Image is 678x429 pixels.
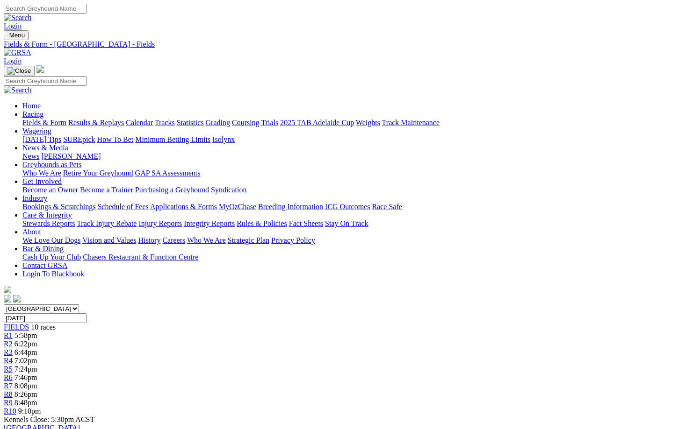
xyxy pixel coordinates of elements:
img: twitter.svg [13,295,21,302]
a: Grading [206,119,230,127]
a: R3 [4,348,13,356]
a: Weights [356,119,380,127]
span: 8:08pm [14,382,37,390]
a: R5 [4,365,13,373]
a: Breeding Information [258,203,323,211]
a: History [138,236,160,244]
span: Menu [9,32,25,39]
a: Home [22,102,41,110]
a: Vision and Values [82,236,136,244]
img: Close [7,67,31,75]
a: Who We Are [22,169,61,177]
div: News & Media [22,152,674,161]
a: Stewards Reports [22,219,75,227]
a: Chasers Restaurant & Function Centre [83,253,198,261]
span: 10 races [31,323,56,331]
a: Results & Replays [68,119,124,127]
span: 8:48pm [14,399,37,407]
span: R1 [4,331,13,339]
span: 8:26pm [14,390,37,398]
a: R7 [4,382,13,390]
a: MyOzChase [219,203,256,211]
a: Rules & Policies [237,219,287,227]
a: R10 [4,407,16,415]
a: Care & Integrity [22,211,72,219]
a: Trials [261,119,278,127]
button: Toggle navigation [4,30,29,40]
span: 7:02pm [14,357,37,365]
a: Injury Reports [138,219,182,227]
a: Become a Trainer [80,186,133,194]
input: Select date [4,313,87,323]
img: GRSA [4,49,31,57]
a: R2 [4,340,13,348]
a: Purchasing a Greyhound [135,186,209,194]
a: Integrity Reports [184,219,235,227]
div: Wagering [22,135,674,144]
span: 7:24pm [14,365,37,373]
a: Bookings & Scratchings [22,203,95,211]
span: Kennels Close: 5:30pm ACST [4,415,94,423]
span: 9:10pm [18,407,41,415]
a: Fields & Form - [GEOGRAPHIC_DATA] - Fields [4,40,674,49]
a: Track Maintenance [382,119,440,127]
a: How To Bet [97,135,134,143]
a: Schedule of Fees [97,203,148,211]
a: Who We Are [187,236,226,244]
a: Get Involved [22,177,62,185]
img: facebook.svg [4,295,11,302]
a: R9 [4,399,13,407]
div: Industry [22,203,674,211]
a: Applications & Forms [150,203,217,211]
a: Statistics [177,119,204,127]
a: Become an Owner [22,186,78,194]
a: We Love Our Dogs [22,236,80,244]
input: Search [4,76,87,86]
a: Fields & Form [22,119,66,127]
a: Track Injury Rebate [77,219,137,227]
img: logo-grsa-white.png [36,65,44,73]
span: 6:44pm [14,348,37,356]
a: Calendar [126,119,153,127]
a: Coursing [232,119,260,127]
span: 6:22pm [14,340,37,348]
a: Minimum Betting Limits [135,135,210,143]
a: R6 [4,373,13,381]
a: Careers [162,236,185,244]
a: Wagering [22,127,51,135]
div: About [22,236,674,245]
button: Toggle navigation [4,66,35,76]
span: 7:46pm [14,373,37,381]
a: FIELDS [4,323,29,331]
span: 5:58pm [14,331,37,339]
a: GAP SA Assessments [135,169,201,177]
a: Cash Up Your Club [22,253,81,261]
a: Fact Sheets [289,219,323,227]
a: [PERSON_NAME] [41,152,101,160]
a: Race Safe [372,203,402,211]
a: Privacy Policy [271,236,315,244]
div: Racing [22,119,674,127]
a: Login To Blackbook [22,270,84,278]
a: Isolynx [212,135,235,143]
div: Bar & Dining [22,253,674,261]
a: News [22,152,39,160]
img: Search [4,86,32,94]
a: Login [4,57,22,65]
input: Search [4,4,87,14]
a: Strategic Plan [228,236,269,244]
a: R4 [4,357,13,365]
a: SUREpick [63,135,95,143]
div: Greyhounds as Pets [22,169,674,177]
a: ICG Outcomes [325,203,370,211]
a: R8 [4,390,13,398]
a: Greyhounds as Pets [22,161,81,169]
